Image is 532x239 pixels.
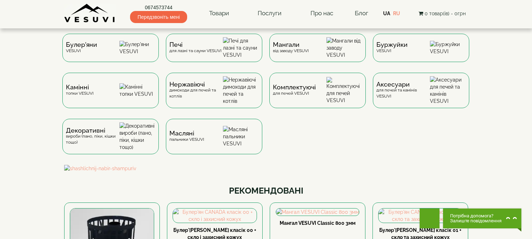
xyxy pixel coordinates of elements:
div: VESUVI [376,42,408,54]
span: Печі [169,42,222,48]
div: для печей та камінів VESUVI [376,82,430,99]
span: Передзвоніть мені [130,11,187,23]
a: БуржуйкиVESUVI Буржуйки VESUVI [369,34,473,73]
a: Товари [202,5,236,22]
img: Аксесуари для печей та камінів VESUVI [430,76,466,105]
span: Комплектуючі [273,84,316,90]
a: 0674573744 [130,4,187,11]
a: Масляніпальники VESUVI Масляні пальники VESUVI [162,119,266,165]
span: Камінні [66,84,94,90]
a: Печідля лазні та сауни VESUVI Печі для лазні та сауни VESUVI [162,34,266,73]
a: Булер'яниVESUVI Булер'яни VESUVI [59,34,162,73]
a: Мангаливід заводу VESUVI Мангали від заводу VESUVI [266,34,369,73]
a: Мангал VESUVI Classic 800 3мм [280,220,355,226]
img: Мангал VESUVI Classic 800 3мм [276,209,359,216]
div: від заводу VESUVI [273,42,309,54]
span: Аксесуари [376,82,430,87]
span: Буржуйки [376,42,408,48]
div: VESUVI [66,42,97,54]
a: Блог [355,10,368,17]
a: Послуги [251,5,289,22]
span: 0 товар(ів) - 0грн [425,11,466,16]
a: Каміннітопки VESUVI Камінні топки VESUVI [59,73,162,119]
a: Комплектуючідля печей VESUVI Комплектуючі для печей VESUVI [266,73,369,119]
button: Chat button [443,209,521,228]
div: для лазні та сауни VESUVI [169,42,222,54]
div: топки VESUVI [66,84,94,96]
div: для печей VESUVI [273,84,316,96]
button: 0 товар(ів) - 0грн [416,10,468,17]
span: Нержавіючі [169,82,223,87]
img: Булер'яни VESUVI [119,41,155,55]
div: димоходи для печей та котлів [169,82,223,99]
img: Печі для лазні та сауни VESUVI [223,37,259,59]
div: пальники VESUVI [169,130,204,142]
span: Залиште повідомлення [450,218,502,223]
img: Комплектуючі для печей VESUVI [326,77,362,104]
img: shashlichnij-nabir-shampuriv [64,165,468,172]
span: Масляні [169,130,204,136]
span: Булер'яни [66,42,97,48]
img: Декоративні вироби (пано, піки, кішки тощо) [119,122,155,151]
span: Потрібна допомога? [450,213,502,218]
img: Нержавіючі димоходи для печей та котлів [223,76,259,105]
img: Булер'ян CANADA класік 00 + скло і захисний кожух [173,209,257,223]
a: UA [383,11,390,16]
img: Буржуйки VESUVI [430,41,466,55]
span: Мангали [273,42,309,48]
a: Декоративнівироби (пано, піки, кішки тощо) Декоративні вироби (пано, піки, кішки тощо) [59,119,162,165]
a: Аксесуаридля печей та камінів VESUVI Аксесуари для печей та камінів VESUVI [369,73,473,119]
img: Булер'ян CANADA класік 01 + скло та захисний кожух [379,209,462,223]
img: Масляні пальники VESUVI [223,126,259,147]
img: Мангали від заводу VESUVI [326,37,362,59]
a: RU [393,11,400,16]
a: Нержавіючідимоходи для печей та котлів Нержавіючі димоходи для печей та котлів [162,73,266,119]
img: Завод VESUVI [64,4,116,23]
button: Get Call button [420,209,439,228]
span: Декоративні [66,128,119,133]
a: Про нас [303,5,340,22]
img: Камінні топки VESUVI [119,83,155,98]
div: вироби (пано, піки, кішки тощо) [66,128,119,145]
